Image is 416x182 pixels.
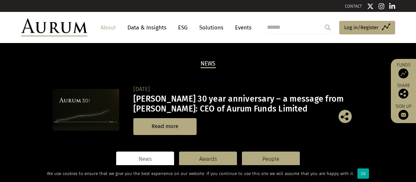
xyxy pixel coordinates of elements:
img: Share this post [398,89,408,99]
input: Submit [321,21,334,34]
h2: News [201,60,216,68]
img: Aurum [21,19,87,36]
a: Read more [133,118,197,135]
img: Linkedin icon [389,3,395,10]
a: Awards [179,152,237,167]
a: News [116,152,174,167]
img: Twitter icon [367,3,374,10]
a: People [242,152,300,167]
a: Solutions [196,22,227,34]
div: Ok [357,168,369,179]
a: CONTACT [345,4,362,9]
a: Funds [394,62,413,78]
span: Log in/Register [344,23,379,31]
a: ESG [175,22,191,34]
img: Instagram icon [379,3,385,10]
a: Events [232,22,252,34]
img: Sign up to our newsletter [398,110,408,120]
a: Sign up [394,104,413,120]
div: Share [394,83,413,99]
img: Access Funds [398,68,408,78]
a: Log in/Register [339,21,395,35]
a: Data & Insights [124,22,170,34]
h3: [PERSON_NAME] 30 year anniversary – a message from [PERSON_NAME]: CEO of Aurum Funds Limited [133,94,362,114]
a: About [97,22,119,34]
div: [DATE] [133,85,362,94]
